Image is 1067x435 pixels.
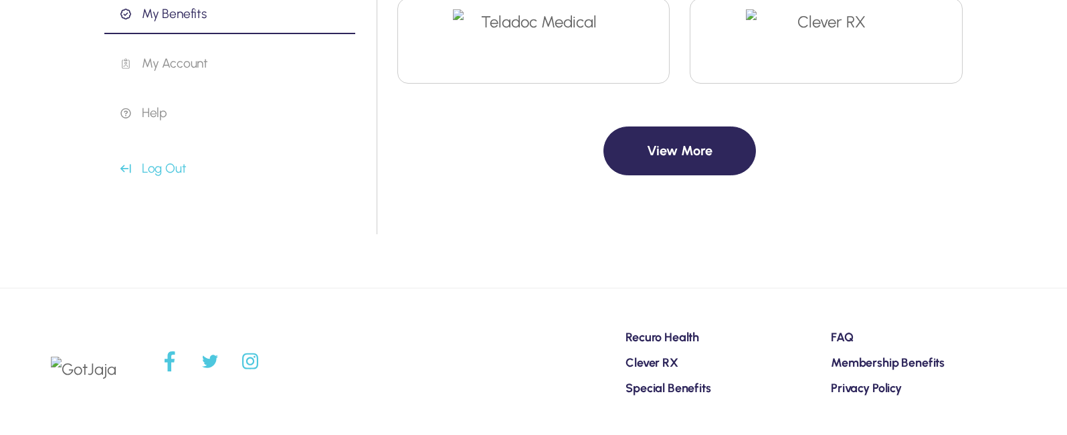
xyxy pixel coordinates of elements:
[120,161,187,177] button: Log Out
[51,357,116,382] img: GotJaja
[831,357,945,369] a: Membership Benefits
[625,381,710,396] span: Special Benefits
[831,330,854,345] span: FAQ
[831,381,902,396] span: Privacy Policy
[120,6,355,22] p: My Benefits
[831,331,854,344] a: FAQ
[625,355,678,370] span: Clever RX
[625,382,710,395] a: Special Benefits
[453,9,613,83] img: Teladoc Medical
[831,355,945,370] span: Membership Benefits
[625,331,699,344] a: Recuro Health
[603,126,756,175] button: View More
[625,357,678,369] a: Clever RX
[746,9,906,83] img: Clever RX
[625,330,699,345] span: Recuro Health
[831,382,902,395] a: Privacy Policy
[104,105,355,133] a: Help
[120,56,355,72] p: My Account
[120,105,355,121] p: Help
[104,6,355,34] a: My Benefits
[104,56,355,84] a: My Account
